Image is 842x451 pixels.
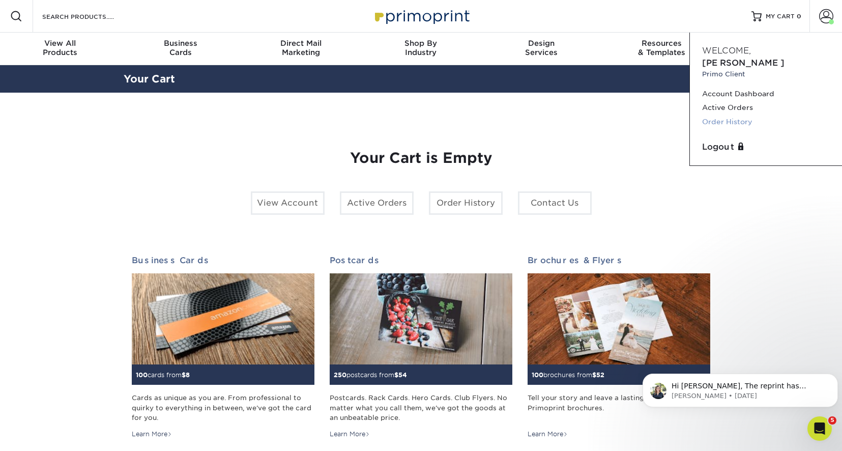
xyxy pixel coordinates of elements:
h2: Brochures & Flyers [528,256,710,265]
a: Your Cart [124,73,175,85]
a: Contact Us [518,191,592,215]
span: Shop By [361,39,481,48]
span: MY CART [766,12,795,21]
img: Brochures & Flyers [528,273,710,365]
a: BusinessCards [120,33,240,65]
span: Business [120,39,240,48]
div: Marketing [241,39,361,57]
div: Cards [120,39,240,57]
span: $ [182,371,186,379]
input: SEARCH PRODUCTS..... [41,10,140,22]
div: Postcards. Rack Cards. Hero Cards. Club Flyers. No matter what you call them, we've got the goods... [330,393,512,422]
a: Active Orders [702,101,830,115]
div: & Templates [601,39,721,57]
div: Learn More [330,430,370,439]
span: 8 [186,371,190,379]
a: Order History [429,191,503,215]
span: 5 [828,416,836,425]
div: Services [481,39,601,57]
span: Welcome, [702,46,751,55]
small: brochures from [532,371,604,379]
a: Active Orders [340,191,414,215]
div: Industry [361,39,481,57]
span: Direct Mail [241,39,361,48]
span: Design [481,39,601,48]
span: 250 [334,371,346,379]
iframe: Intercom notifications message [638,352,842,424]
small: Primo Client [702,69,830,79]
small: cards from [136,371,190,379]
a: Resources& Templates [601,33,721,65]
a: Direct MailMarketing [241,33,361,65]
a: Shop ByIndustry [361,33,481,65]
h1: Your Cart is Empty [132,150,711,167]
img: Postcards [330,273,512,365]
a: Business Cards 100cards from$8 Cards as unique as you are. From professional to quirky to everyth... [132,256,314,439]
a: Brochures & Flyers 100brochures from$52 Tell your story and leave a lasting impression with Primo... [528,256,710,439]
h2: Postcards [330,256,512,265]
div: Learn More [528,430,568,439]
a: Logout [702,141,830,153]
div: Learn More [132,430,172,439]
a: Account Dashboard [702,87,830,101]
span: 52 [596,371,604,379]
span: 54 [398,371,407,379]
small: postcards from [334,371,407,379]
span: 0 [797,13,801,20]
span: 100 [136,371,148,379]
span: $ [394,371,398,379]
a: DesignServices [481,33,601,65]
img: Primoprint [370,5,472,27]
iframe: Intercom live chat [807,416,832,441]
a: Postcards 250postcards from$54 Postcards. Rack Cards. Hero Cards. Club Flyers. No matter what you... [330,256,512,439]
span: Resources [601,39,721,48]
div: Cards as unique as you are. From professional to quirky to everything in between, we've got the c... [132,393,314,422]
img: Business Cards [132,273,314,365]
a: View Account [251,191,325,215]
h2: Business Cards [132,256,314,265]
a: Order History [702,115,830,129]
div: Tell your story and leave a lasting impression with Primoprint brochures. [528,393,710,422]
span: 100 [532,371,543,379]
span: $ [592,371,596,379]
span: [PERSON_NAME] [702,58,785,68]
